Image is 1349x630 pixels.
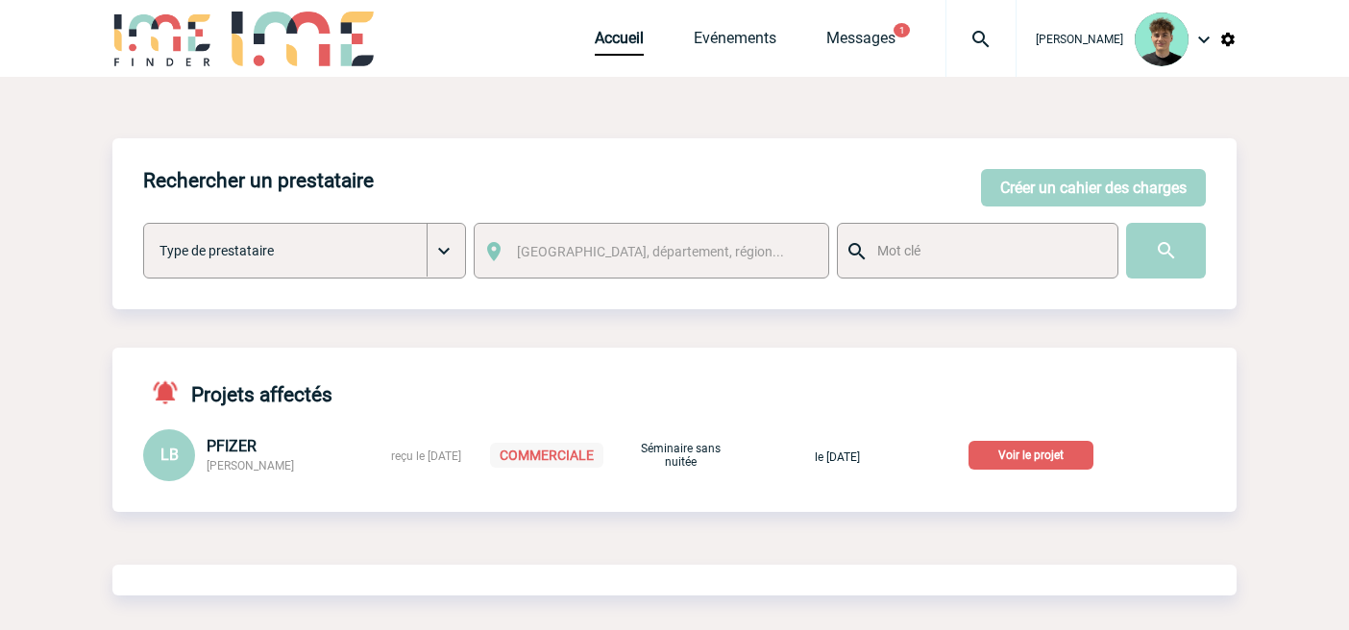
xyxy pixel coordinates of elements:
[207,459,294,472] span: [PERSON_NAME]
[490,443,603,468] p: COMMERCIALE
[112,12,212,66] img: IME-Finder
[595,29,644,56] a: Accueil
[151,378,191,406] img: notifications-active-24-px-r.png
[872,238,1100,263] input: Mot clé
[815,450,860,464] span: le [DATE]
[143,378,332,406] h4: Projets affectés
[143,169,374,192] h4: Rechercher un prestataire
[207,437,257,455] span: PFIZER
[694,29,776,56] a: Evénements
[632,442,728,469] p: Séminaire sans nuitée
[1036,33,1123,46] span: [PERSON_NAME]
[826,29,895,56] a: Messages
[160,446,179,464] span: LB
[1135,12,1189,66] img: 131612-0.png
[894,23,910,37] button: 1
[969,441,1093,470] p: Voir le projet
[391,449,461,463] span: reçu le [DATE]
[1126,223,1206,279] input: Submit
[969,445,1101,463] a: Voir le projet
[517,244,784,259] span: [GEOGRAPHIC_DATA], département, région...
